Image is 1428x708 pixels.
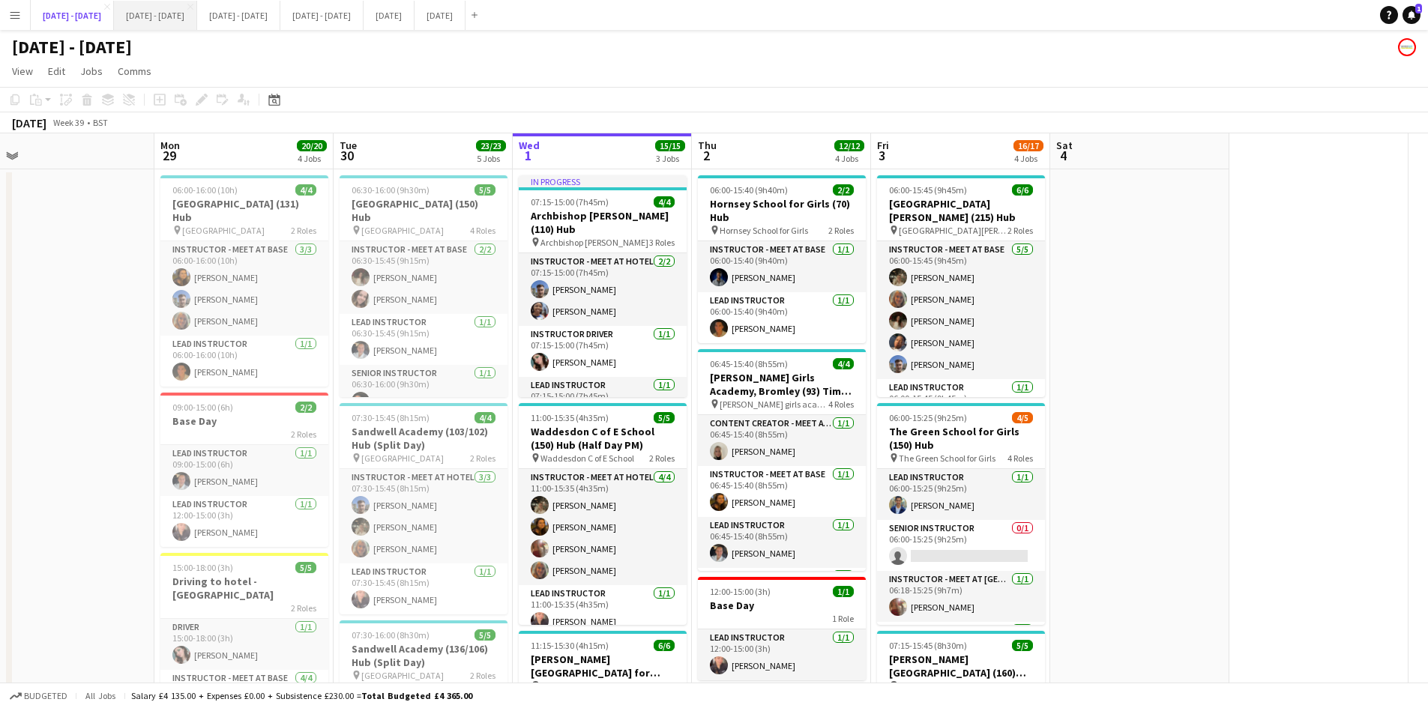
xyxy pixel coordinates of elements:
span: [GEOGRAPHIC_DATA] [361,453,444,464]
app-card-role: Lead Instructor1/106:00-15:40 (9h40m)[PERSON_NAME] [698,292,866,343]
span: Hornsey School for Girls [720,225,808,236]
span: [GEOGRAPHIC_DATA] [182,225,265,236]
span: [PERSON_NAME][GEOGRAPHIC_DATA] [899,680,1007,692]
span: 5/5 [654,412,675,423]
a: 1 [1403,6,1421,24]
span: 2 [696,147,717,164]
span: 1 Role [832,613,854,624]
button: [DATE] - [DATE] [31,1,114,30]
span: 16/17 [1013,140,1043,151]
span: 07:30-16:00 (8h30m) [352,629,430,641]
app-card-role: Driver1/115:00-18:00 (3h)[PERSON_NAME] [160,619,328,670]
span: 07:15-15:00 (7h45m) [531,196,609,208]
button: [DATE] - [DATE] [280,1,364,30]
app-card-role: Instructor - Meet at Base2/206:30-15:45 (9h15m)[PERSON_NAME][PERSON_NAME] [340,241,507,314]
a: View [6,61,39,81]
app-card-role: Lead Instructor1/107:15-15:00 (7h45m) [519,377,687,428]
h3: Driving to hotel - [GEOGRAPHIC_DATA] [160,575,328,602]
span: Mon [160,139,180,152]
span: 2 Roles [470,453,495,464]
h3: [PERSON_NAME][GEOGRAPHIC_DATA] for Boys (170) Hub (Half Day PM) [519,653,687,680]
app-job-card: 07:30-15:45 (8h15m)4/4Sandwell Academy (103/102) Hub (Split Day) [GEOGRAPHIC_DATA]2 RolesInstruct... [340,403,507,614]
app-card-role: Instructor - Meet at Hotel4/411:00-15:35 (4h35m)[PERSON_NAME][PERSON_NAME][PERSON_NAME][PERSON_NAME] [519,469,687,585]
app-job-card: 09:00-15:00 (6h)2/2Base Day2 RolesLead Instructor1/109:00-15:00 (6h)[PERSON_NAME]Lead Instructor1... [160,393,328,547]
span: 1 [516,147,540,164]
span: Total Budgeted £4 365.00 [361,690,472,701]
span: 2/2 [295,402,316,413]
span: 4/4 [833,358,854,369]
app-job-card: 06:00-15:45 (9h45m)6/6[GEOGRAPHIC_DATA][PERSON_NAME] (215) Hub [GEOGRAPHIC_DATA][PERSON_NAME]2 Ro... [877,175,1045,397]
span: 1 [1415,4,1422,13]
span: 3 [875,147,889,164]
span: 5/5 [295,562,316,573]
span: 3 Roles [649,237,675,248]
app-job-card: In progress07:15-15:00 (7h45m)4/4Archbishop [PERSON_NAME] (110) Hub Archbishop [PERSON_NAME]3 Rol... [519,175,687,397]
app-job-card: 06:45-15:40 (8h55m)4/4[PERSON_NAME] Girls Academy, Bromley (93) Time Attack [PERSON_NAME] girls a... [698,349,866,571]
span: 12/12 [834,140,864,151]
span: 2 Roles [291,602,316,614]
app-card-role: Lead Instructor1/106:00-15:45 (9h45m) [877,379,1045,430]
span: 2/2 [833,184,854,196]
app-card-role: Lead Instructor1/112:00-15:00 (3h)[PERSON_NAME] [698,629,866,680]
h3: Sandwell Academy (136/106) Hub (Split Day) [340,642,507,669]
app-card-role: Instructor - Meet at Hotel2/207:15-15:00 (7h45m)[PERSON_NAME][PERSON_NAME] [519,253,687,326]
h3: Archbishop [PERSON_NAME] (110) Hub [519,209,687,236]
app-job-card: 12:00-15:00 (3h)1/1Base Day1 RoleLead Instructor1/112:00-15:00 (3h)[PERSON_NAME] [698,577,866,680]
span: 2 Roles [828,225,854,236]
app-user-avatar: Programmes & Operations [1398,38,1416,56]
span: 2 Roles [470,670,495,681]
app-job-card: 06:30-16:00 (9h30m)5/5[GEOGRAPHIC_DATA] (150) Hub [GEOGRAPHIC_DATA]4 RolesInstructor - Meet at Ba... [340,175,507,397]
span: 5/5 [475,184,495,196]
span: 11:15-15:30 (4h15m) [531,640,609,651]
span: 06:45-15:40 (8h55m) [710,358,788,369]
h1: [DATE] - [DATE] [12,36,132,58]
span: Waddesdon C of E School [540,453,634,464]
app-card-role: Lead Instructor1/106:30-15:45 (9h15m)[PERSON_NAME] [340,314,507,365]
app-job-card: 11:00-15:35 (4h35m)5/5Waddesdon C of E School (150) Hub (Half Day PM) Waddesdon C of E School2 Ro... [519,403,687,625]
h3: [GEOGRAPHIC_DATA] (150) Hub [340,197,507,224]
a: Edit [42,61,71,81]
app-card-role: Senior Instructor1/106:30-16:00 (9h30m)[PERSON_NAME] [340,365,507,416]
span: 4/4 [475,412,495,423]
span: 4/5 [1012,412,1033,423]
span: Week 39 [49,117,87,128]
div: 4 Jobs [1014,153,1043,164]
span: 30 [337,147,357,164]
span: 2 Roles [649,453,675,464]
div: BST [93,117,108,128]
span: 15:00-18:00 (3h) [172,562,233,573]
span: 29 [158,147,180,164]
h3: [GEOGRAPHIC_DATA][PERSON_NAME] (215) Hub [877,197,1045,224]
app-card-role: Instructor - Meet at Hotel3/307:30-15:45 (8h15m)[PERSON_NAME][PERSON_NAME][PERSON_NAME] [340,469,507,563]
app-card-role: Senior Instructor0/106:00-15:25 (9h25m) [877,520,1045,571]
app-card-role: Instructor - Meet at Base1/106:00-15:40 (9h40m)[PERSON_NAME] [698,241,866,292]
app-card-role: Instructor - Meet at [GEOGRAPHIC_DATA]1/106:18-15:25 (9h7m)[PERSON_NAME] [877,571,1045,622]
button: [DATE] - [DATE] [197,1,280,30]
span: View [12,64,33,78]
span: Edit [48,64,65,78]
h3: Base Day [160,414,328,428]
app-card-role: Instructor - Meet at Base3/306:00-16:00 (10h)[PERSON_NAME][PERSON_NAME][PERSON_NAME] [160,241,328,336]
h3: Base Day [698,599,866,612]
span: 2 Roles [1007,680,1033,692]
div: 4 Jobs [298,153,326,164]
app-job-card: 06:00-15:25 (9h25m)4/5The Green School for Girls (150) Hub The Green School for Girls4 RolesLead ... [877,403,1045,625]
span: 4/4 [295,184,316,196]
app-card-role: Lead Instructor1/112:00-15:00 (3h)[PERSON_NAME] [160,496,328,547]
span: 6/6 [654,640,675,651]
h3: Hornsey School for Girls (70) Hub [698,197,866,224]
span: [GEOGRAPHIC_DATA] [361,225,444,236]
span: 1/1 [833,586,854,597]
span: 15/15 [655,140,685,151]
a: Comms [112,61,157,81]
span: 06:00-15:45 (9h45m) [889,184,967,196]
span: 07:30-15:45 (8h15m) [352,412,430,423]
span: 07:15-15:45 (8h30m) [889,640,967,651]
span: [PERSON_NAME] girls academy bromley [720,399,828,410]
